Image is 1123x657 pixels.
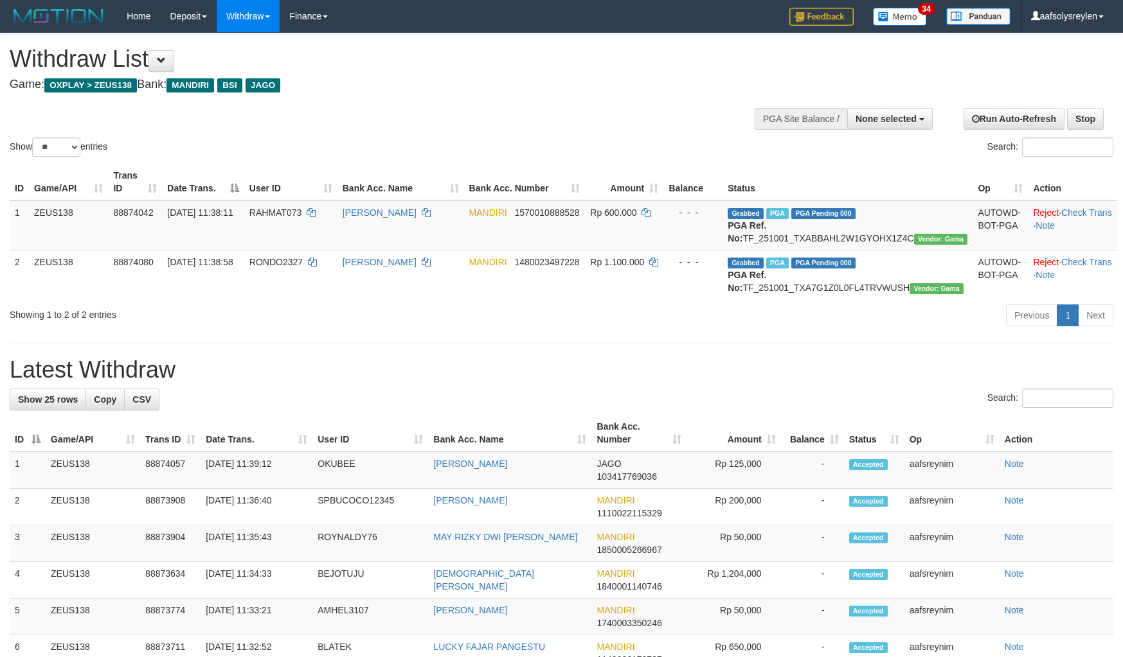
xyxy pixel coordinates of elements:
span: BSI [217,78,242,92]
input: Search: [1022,389,1113,408]
td: · · [1028,200,1117,250]
span: Vendor URL: https://trx31.1velocity.biz [914,234,968,245]
a: [PERSON_NAME] [343,257,417,267]
h1: Latest Withdraw [10,357,1113,383]
span: Accepted [849,606,888,617]
b: PGA Ref. No: [728,270,766,293]
td: 5 [10,599,46,635]
td: aafsreynim [904,489,1000,525]
td: 88873634 [140,562,201,599]
div: Showing 1 to 2 of 2 entries [10,303,458,321]
td: AUTOWD-BOT-PGA [973,200,1028,250]
a: 1 [1057,304,1079,326]
div: PGA Site Balance / [755,108,847,130]
td: 2 [10,489,46,525]
td: ZEUS138 [46,489,140,525]
th: Bank Acc. Name: activate to sort column ascending [337,164,464,200]
th: Status [723,164,973,200]
span: Copy [94,394,116,405]
a: Stop [1067,108,1104,130]
span: JAGO [246,78,280,92]
td: 88873774 [140,599,201,635]
td: 2 [10,250,29,299]
span: Grabbed [728,208,764,219]
span: None selected [856,114,917,124]
span: Accepted [849,532,888,543]
a: CSV [124,389,159,410]
td: [DATE] 11:35:43 [201,525,312,562]
th: ID: activate to sort column descending [10,415,46,451]
td: 1 [10,451,46,489]
a: Previous [1006,304,1057,326]
a: [DEMOGRAPHIC_DATA][PERSON_NAME] [433,568,534,591]
span: Accepted [849,642,888,653]
span: Accepted [849,569,888,580]
td: aafsreynim [904,451,1000,489]
th: Amount: activate to sort column ascending [585,164,663,200]
a: Note [1036,220,1055,231]
a: Note [1005,568,1024,579]
a: Check Trans [1061,207,1112,218]
span: Accepted [849,459,888,470]
th: Trans ID: activate to sort column ascending [140,415,201,451]
th: Op: activate to sort column ascending [973,164,1028,200]
span: PGA Pending [791,208,856,219]
td: - [781,489,844,525]
span: 88874042 [113,207,153,218]
span: Copy 1740003350246 to clipboard [597,618,661,628]
button: None selected [847,108,933,130]
td: Rp 200,000 [687,489,781,525]
span: Vendor URL: https://trx31.1velocity.biz [910,283,964,294]
th: Date Trans.: activate to sort column descending [162,164,244,200]
td: ZEUS138 [46,562,140,599]
a: Copy [85,389,125,410]
span: MANDIRI [469,257,507,267]
span: Marked by aafsolysreylen [766,208,789,219]
td: Rp 125,000 [687,451,781,489]
a: Next [1078,304,1113,326]
th: Game/API: activate to sort column ascending [29,164,108,200]
div: - - - [669,206,717,219]
a: [PERSON_NAME] [433,605,507,615]
span: Copy 1850005266967 to clipboard [597,545,661,555]
div: - - - [669,256,717,268]
span: MANDIRI [597,642,634,652]
span: 88874080 [113,257,153,267]
td: ZEUS138 [46,599,140,635]
span: Copy 1480023497228 to clipboard [514,257,579,267]
a: Note [1005,642,1024,652]
a: [PERSON_NAME] [343,207,417,218]
span: RAHMAT073 [249,207,301,218]
span: Accepted [849,496,888,507]
th: Action [1000,415,1113,451]
td: · · [1028,250,1117,299]
td: - [781,451,844,489]
td: [DATE] 11:36:40 [201,489,312,525]
label: Show entries [10,137,107,157]
a: Reject [1033,207,1059,218]
td: AMHEL3107 [312,599,428,635]
td: Rp 1,204,000 [687,562,781,599]
th: Bank Acc. Name: activate to sort column ascending [428,415,591,451]
td: OKUBEE [312,451,428,489]
a: Run Auto-Refresh [964,108,1065,130]
td: Rp 50,000 [687,599,781,635]
td: AUTOWD-BOT-PGA [973,250,1028,299]
span: MANDIRI [597,532,634,542]
th: Status: activate to sort column ascending [844,415,904,451]
span: [DATE] 11:38:58 [167,257,233,267]
th: Trans ID: activate to sort column ascending [108,164,162,200]
a: LUCKY FAJAR PANGESTU [433,642,545,652]
input: Search: [1022,137,1113,157]
img: Button%20Memo.svg [873,8,927,26]
span: Copy 1840001140746 to clipboard [597,581,661,591]
td: 88873908 [140,489,201,525]
label: Search: [987,137,1113,157]
label: Search: [987,389,1113,408]
a: Reject [1033,257,1059,267]
td: [DATE] 11:33:21 [201,599,312,635]
span: Rp 600.000 [590,207,636,218]
span: MANDIRI [597,568,634,579]
th: Bank Acc. Number: activate to sort column ascending [591,415,686,451]
a: [PERSON_NAME] [433,459,507,469]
